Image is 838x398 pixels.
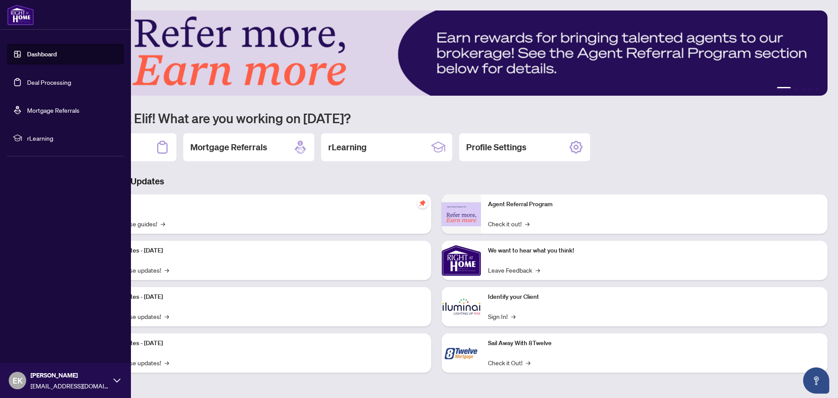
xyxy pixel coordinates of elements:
[488,339,821,348] p: Sail Away With 8Twelve
[801,87,805,90] button: 3
[31,370,109,380] span: [PERSON_NAME]
[31,381,109,391] span: [EMAIL_ADDRESS][DOMAIN_NAME]
[488,219,529,228] a: Check it out!→
[27,78,71,86] a: Deal Processing
[7,4,34,25] img: logo
[442,241,481,280] img: We want to hear what you think!
[488,311,515,321] a: Sign In!→
[536,265,540,275] span: →
[165,358,169,367] span: →
[161,219,165,228] span: →
[808,87,812,90] button: 4
[13,374,23,387] span: EK
[27,50,57,58] a: Dashboard
[803,367,829,394] button: Open asap
[815,87,819,90] button: 5
[488,292,821,302] p: Identify your Client
[525,219,529,228] span: →
[777,87,791,90] button: 1
[27,133,118,143] span: rLearning
[417,198,428,208] span: pushpin
[328,141,367,153] h2: rLearning
[466,141,526,153] h2: Profile Settings
[488,265,540,275] a: Leave Feedback→
[526,358,530,367] span: →
[190,141,267,153] h2: Mortgage Referrals
[92,292,424,302] p: Platform Updates - [DATE]
[165,265,169,275] span: →
[92,339,424,348] p: Platform Updates - [DATE]
[45,175,828,187] h3: Brokerage & Industry Updates
[45,110,828,126] h1: Welcome back Elif! What are you working on [DATE]?
[165,311,169,321] span: →
[92,200,424,209] p: Self-Help
[511,311,515,321] span: →
[442,202,481,226] img: Agent Referral Program
[442,287,481,326] img: Identify your Client
[45,10,828,96] img: Slide 0
[92,246,424,256] p: Platform Updates - [DATE]
[488,200,821,209] p: Agent Referral Program
[442,333,481,373] img: Sail Away With 8Twelve
[488,358,530,367] a: Check it Out!→
[27,106,79,114] a: Mortgage Referrals
[488,246,821,256] p: We want to hear what you think!
[794,87,798,90] button: 2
